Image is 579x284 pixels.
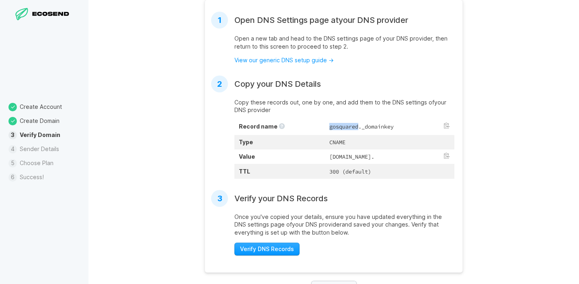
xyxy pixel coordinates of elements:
button: Verify DNS Records [234,243,300,256]
h2: Copy your DNS Details [234,79,321,89]
a: View our generic DNS setup guide → [234,57,334,63]
h2: Open DNS Settings page at your DNS provider [234,15,408,25]
h2: Verify your DNS Records [234,194,328,203]
td: CNAME [325,135,454,149]
p: Copy these records out, one by one, and add them to the DNS settings of your DNS provider [234,98,454,114]
th: Value [234,149,325,164]
td: [DOMAIN_NAME]. [325,149,454,164]
p: Once you've copied your details, ensure you have updated everything in the DNS settings page of y... [234,213,454,237]
th: TTL [234,164,325,178]
p: Open a new tab and head to the DNS settings page of your DNS provider , then return to this scree... [234,35,454,50]
th: Record name [234,119,325,135]
td: 300 (default) [325,164,454,178]
td: gosquared._domainkey [325,119,454,135]
th: Type [234,135,325,149]
span: Verify DNS Records [240,245,294,253]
